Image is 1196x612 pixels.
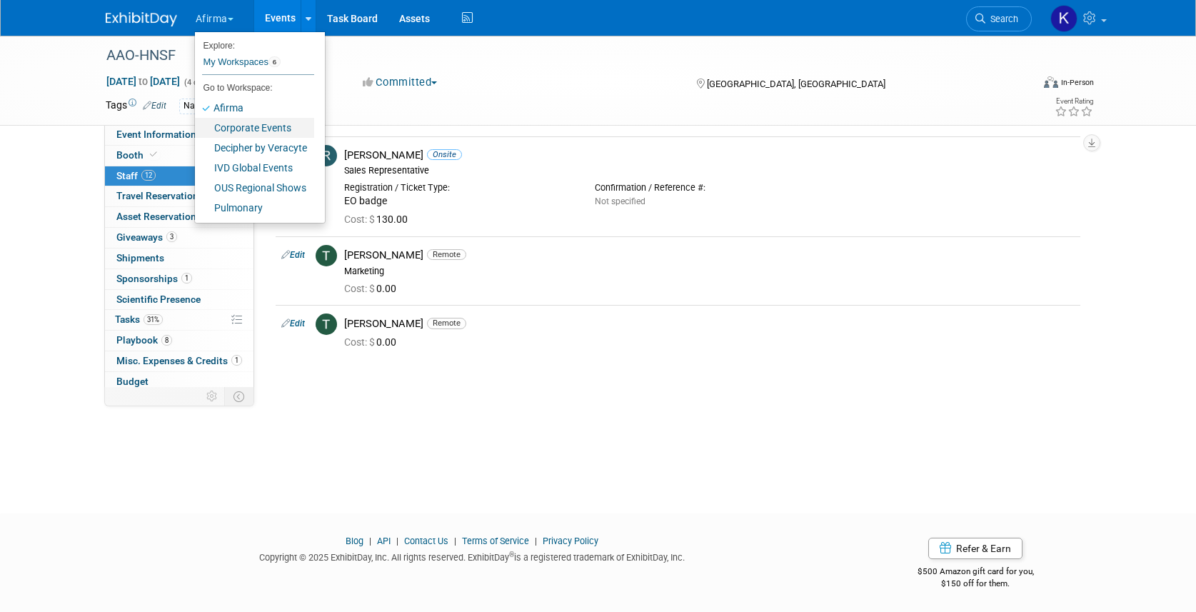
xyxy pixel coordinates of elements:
a: Decipher by Veracyte [195,138,314,158]
a: Corporate Events [195,118,314,138]
a: Refer & Earn [928,538,1022,559]
span: Not specified [595,196,645,206]
span: Travel Reservations [116,190,218,201]
div: Confirmation / Reference #: [595,182,824,194]
span: 12 [141,170,156,181]
a: OUS Regional Shows [195,178,314,198]
span: Playbook [116,334,172,346]
div: Event Rating [1055,98,1093,105]
span: Misc. Expenses & Credits [116,355,242,366]
span: | [366,536,375,546]
span: Shipments [116,252,164,264]
div: $150 off for them. [860,578,1091,590]
span: Onsite [427,149,462,160]
span: 0.00 [344,283,402,294]
span: | [393,536,402,546]
div: Marketing [344,266,1075,277]
div: [PERSON_NAME] [344,249,1075,262]
a: Contact Us [404,536,448,546]
span: 3 [166,231,177,242]
a: Event Information [105,125,253,145]
div: [PERSON_NAME] [344,149,1075,162]
span: to [136,76,150,87]
img: R.jpg [316,145,337,166]
a: Terms of Service [462,536,529,546]
div: AAO-HNSF [101,43,1010,69]
div: In-Person [1060,77,1094,88]
a: IVD Global Events [195,158,314,178]
span: 1 [181,273,192,284]
sup: ® [509,551,514,558]
span: Booth [116,149,160,161]
i: Booth reservation complete [150,151,157,159]
span: Event Information [116,129,196,140]
span: [GEOGRAPHIC_DATA], [GEOGRAPHIC_DATA] [707,79,885,89]
div: EO badge [344,195,573,208]
span: 1 [231,355,242,366]
a: API [377,536,391,546]
span: | [531,536,541,546]
div: [PERSON_NAME] [344,317,1075,331]
a: Travel Reservations8 [105,186,253,206]
a: Blog [346,536,363,546]
span: Search [985,14,1018,24]
a: Afirma [195,98,314,118]
a: Booth [105,146,253,166]
span: Tasks [115,313,163,325]
span: 0.00 [344,336,402,348]
img: ExhibitDay [106,12,177,26]
span: Cost: $ [344,336,376,348]
a: Search [966,6,1032,31]
a: Pulmonary [195,198,314,218]
a: Privacy Policy [543,536,598,546]
a: Playbook8 [105,331,253,351]
span: Sponsorships [116,273,192,284]
div: Sales Representative [344,165,1075,176]
div: $500 Amazon gift card for you, [860,556,1091,589]
a: My Workspaces6 [202,50,314,74]
img: Format-Inperson.png [1044,76,1058,88]
span: 8 [161,335,172,346]
a: Budget [105,372,253,392]
span: Remote [427,318,466,328]
a: Edit [143,101,166,111]
a: Scientific Presence [105,290,253,310]
span: 130.00 [344,214,413,225]
img: T.jpg [316,313,337,335]
span: 31% [144,314,163,325]
a: Giveaways3 [105,228,253,248]
span: Cost: $ [344,283,376,294]
td: Toggle Event Tabs [224,387,253,406]
span: Staff [116,170,156,181]
span: Cost: $ [344,214,376,225]
a: Sponsorships1 [105,269,253,289]
img: T.jpg [316,245,337,266]
a: Edit [281,250,305,260]
a: Edit [281,318,305,328]
div: Copyright © 2025 ExhibitDay, Inc. All rights reserved. ExhibitDay is a registered trademark of Ex... [106,548,840,564]
div: Registration / Ticket Type: [344,182,573,194]
button: Committed [358,75,443,90]
span: Asset Reservations [116,211,216,222]
img: Keirsten Davis [1050,5,1077,32]
td: Personalize Event Tab Strip [200,387,225,406]
a: Tasks31% [105,310,253,330]
span: (4 days) [183,78,213,87]
a: Misc. Expenses & Credits1 [105,351,253,371]
span: 6 [268,56,281,68]
a: Shipments [105,249,253,269]
span: | [451,536,460,546]
li: Explore: [195,37,314,50]
span: Giveaways [116,231,177,243]
span: Remote [427,249,466,260]
div: National [179,99,221,114]
a: Asset Reservations7 [105,207,253,227]
span: Scientific Presence [116,294,201,305]
li: Go to Workspace: [195,79,314,97]
td: Tags [106,98,166,114]
span: [DATE] [DATE] [106,75,181,88]
div: Event Format [948,74,1095,96]
a: Staff12 [105,166,253,186]
span: Budget [116,376,149,387]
